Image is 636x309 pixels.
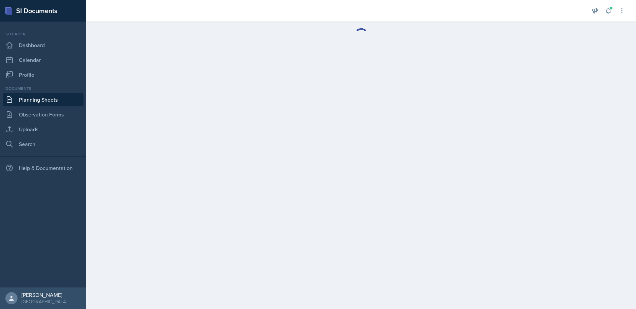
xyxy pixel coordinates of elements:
a: Uploads [3,123,83,136]
div: Documents [3,85,83,92]
a: Profile [3,68,83,81]
a: Dashboard [3,38,83,52]
a: Search [3,137,83,151]
div: Si leader [3,31,83,37]
div: [PERSON_NAME] [22,291,67,298]
div: Help & Documentation [3,161,83,175]
div: [GEOGRAPHIC_DATA] [22,298,67,305]
a: Planning Sheets [3,93,83,106]
a: Observation Forms [3,108,83,121]
a: Calendar [3,53,83,67]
